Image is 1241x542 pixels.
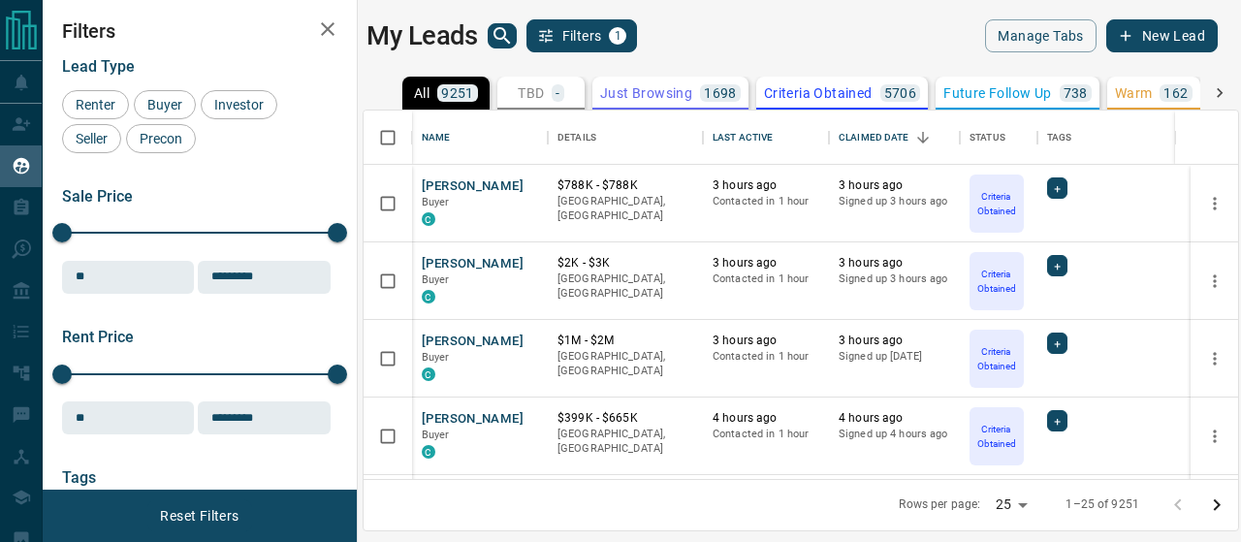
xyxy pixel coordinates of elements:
[1200,344,1229,373] button: more
[201,90,277,119] div: Investor
[147,499,251,532] button: Reset Filters
[713,349,819,365] p: Contacted in 1 hour
[839,111,909,165] div: Claimed Date
[422,177,524,196] button: [PERSON_NAME]
[62,124,121,153] div: Seller
[1047,177,1067,199] div: +
[839,333,950,349] p: 3 hours ago
[839,410,950,427] p: 4 hours ago
[69,131,114,146] span: Seller
[422,367,435,381] div: condos.ca
[839,255,950,271] p: 3 hours ago
[141,97,189,112] span: Buyer
[548,111,703,165] div: Details
[557,255,693,271] p: $2K - $3K
[971,344,1022,373] p: Criteria Obtained
[713,427,819,442] p: Contacted in 1 hour
[1066,496,1139,513] p: 1–25 of 9251
[899,496,980,513] p: Rows per page:
[557,333,693,349] p: $1M - $2M
[1047,410,1067,431] div: +
[488,23,517,48] button: search button
[414,86,430,100] p: All
[422,196,450,208] span: Buyer
[971,267,1022,296] p: Criteria Obtained
[988,491,1034,519] div: 25
[557,349,693,379] p: [GEOGRAPHIC_DATA], [GEOGRAPHIC_DATA]
[422,410,524,429] button: [PERSON_NAME]
[1197,486,1236,525] button: Go to next page
[69,97,122,112] span: Renter
[884,86,917,100] p: 5706
[1047,111,1072,165] div: Tags
[557,194,693,224] p: [GEOGRAPHIC_DATA], [GEOGRAPHIC_DATA]
[839,177,950,194] p: 3 hours ago
[713,410,819,427] p: 4 hours ago
[1106,19,1218,52] button: New Lead
[839,271,950,287] p: Signed up 3 hours ago
[1054,334,1061,353] span: +
[713,333,819,349] p: 3 hours ago
[839,349,950,365] p: Signed up [DATE]
[1200,422,1229,451] button: more
[611,29,624,43] span: 1
[704,86,737,100] p: 1698
[422,111,451,165] div: Name
[713,255,819,271] p: 3 hours ago
[422,212,435,226] div: condos.ca
[62,19,337,43] h2: Filters
[366,20,478,51] h1: My Leads
[126,124,196,153] div: Precon
[970,111,1005,165] div: Status
[1037,111,1217,165] div: Tags
[764,86,873,100] p: Criteria Obtained
[62,90,129,119] div: Renter
[909,124,937,151] button: Sort
[557,427,693,457] p: [GEOGRAPHIC_DATA], [GEOGRAPHIC_DATA]
[62,468,96,487] span: Tags
[1054,256,1061,275] span: +
[422,429,450,441] span: Buyer
[526,19,638,52] button: Filters1
[600,86,692,100] p: Just Browsing
[422,255,524,273] button: [PERSON_NAME]
[839,194,950,209] p: Signed up 3 hours ago
[422,333,524,351] button: [PERSON_NAME]
[1163,86,1188,100] p: 162
[1115,86,1153,100] p: Warm
[713,271,819,287] p: Contacted in 1 hour
[703,111,829,165] div: Last Active
[62,328,134,346] span: Rent Price
[422,290,435,303] div: condos.ca
[713,111,773,165] div: Last Active
[1200,267,1229,296] button: more
[412,111,548,165] div: Name
[960,111,1037,165] div: Status
[943,86,1051,100] p: Future Follow Up
[1047,255,1067,276] div: +
[207,97,270,112] span: Investor
[557,111,596,165] div: Details
[1054,178,1061,198] span: +
[422,445,435,459] div: condos.ca
[62,57,135,76] span: Lead Type
[441,86,474,100] p: 9251
[1047,333,1067,354] div: +
[829,111,960,165] div: Claimed Date
[518,86,544,100] p: TBD
[557,177,693,194] p: $788K - $788K
[1064,86,1088,100] p: 738
[134,90,196,119] div: Buyer
[556,86,559,100] p: -
[422,351,450,364] span: Buyer
[971,422,1022,451] p: Criteria Obtained
[839,427,950,442] p: Signed up 4 hours ago
[713,194,819,209] p: Contacted in 1 hour
[1200,189,1229,218] button: more
[133,131,189,146] span: Precon
[971,189,1022,218] p: Criteria Obtained
[62,187,133,206] span: Sale Price
[557,271,693,302] p: [GEOGRAPHIC_DATA], [GEOGRAPHIC_DATA]
[557,410,693,427] p: $399K - $665K
[422,273,450,286] span: Buyer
